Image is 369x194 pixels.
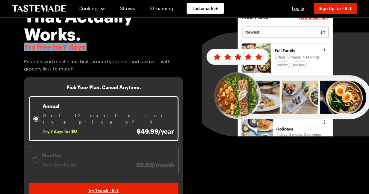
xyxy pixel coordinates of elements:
[137,128,174,135] span: $49.99/year
[88,187,119,193] span: Try 1 week FREE
[43,129,77,134] span: Try 7 days for $0
[187,3,224,14] a: Tastemade +
[292,6,304,11] span: Log In
[78,1,105,16] button: Cooking
[42,162,76,168] span: Try 7 days for $0
[42,152,175,159] p: Monthly
[286,5,310,11] button: Log In
[12,5,66,12] a: To Tastemade Home Page
[319,6,352,11] span: Sign Up for FREE
[314,3,357,14] button: Sign Up for FREE
[66,84,141,90] h3: Pick Your Plan. Cancel Anytime.
[193,5,218,11] span: Tastemade +
[24,58,183,72] span: Personalized meal plans built around your diet and tastes — with grocery lists to match.
[43,103,174,110] p: Annual
[24,43,183,51] span: Try free for 7 days
[136,161,175,169] span: $5.99/month
[43,112,174,125] span: Get 12 months for the price of 8
[78,5,98,11] span: Cooking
